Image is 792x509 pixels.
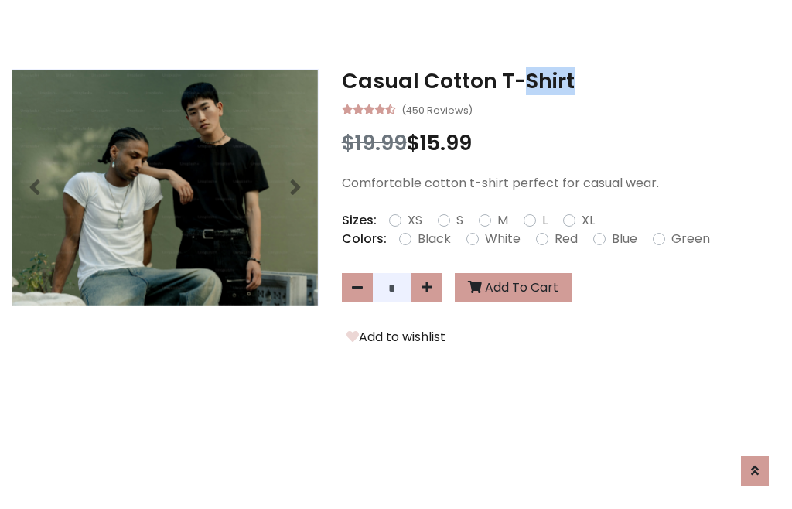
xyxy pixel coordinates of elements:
button: Add To Cart [455,273,572,302]
label: White [485,230,521,248]
label: Green [671,230,710,248]
small: (450 Reviews) [401,100,473,118]
label: XS [408,211,422,230]
label: Red [555,230,578,248]
button: Add to wishlist [342,327,450,347]
h3: Casual Cotton T-Shirt [342,69,780,94]
p: Colors: [342,230,387,248]
label: S [456,211,463,230]
label: XL [582,211,595,230]
label: Black [418,230,451,248]
span: 15.99 [420,128,472,157]
img: Image [12,70,318,306]
p: Comfortable cotton t-shirt perfect for casual wear. [342,174,780,193]
h3: $ [342,131,780,155]
p: Sizes: [342,211,377,230]
label: Blue [612,230,637,248]
span: $19.99 [342,128,407,157]
label: L [542,211,548,230]
label: M [497,211,508,230]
